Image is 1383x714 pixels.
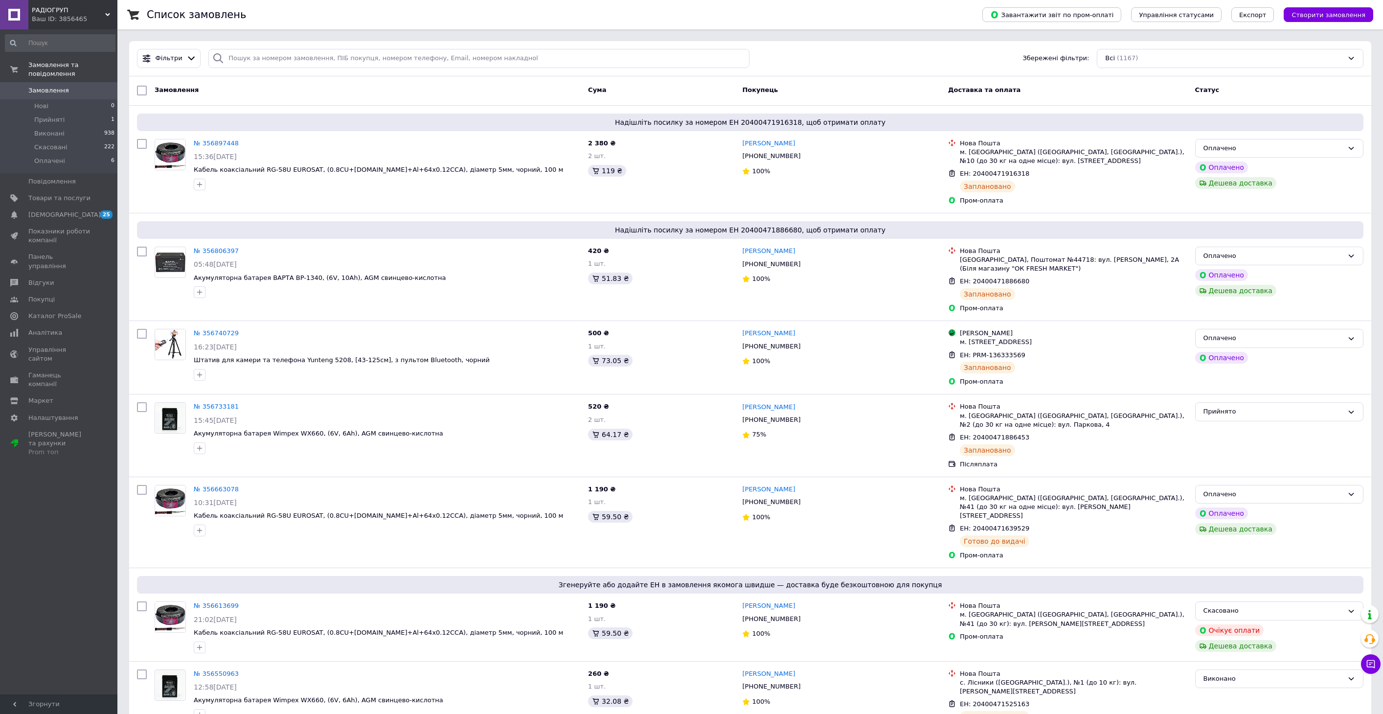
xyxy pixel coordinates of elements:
[960,434,1029,441] span: ЕН: 20400471886453
[1195,352,1248,364] div: Оплачено
[28,414,78,422] span: Налаштування
[28,61,117,78] span: Замовлення та повідомлення
[1203,143,1343,154] div: Оплачено
[155,247,186,278] a: Фото товару
[111,157,114,165] span: 6
[1239,11,1267,19] span: Експорт
[1139,11,1214,19] span: Управління статусами
[1203,606,1343,616] div: Скасовано
[28,448,91,457] div: Prom топ
[960,669,1187,678] div: Нова Пошта
[1203,251,1343,261] div: Оплачено
[588,695,633,707] div: 32.08 ₴
[111,115,114,124] span: 1
[742,669,795,679] a: [PERSON_NAME]
[1274,11,1373,18] a: Створити замовлення
[194,356,490,364] a: Штатив для камери та телефона Yunteng 5208, [43-125см], з пультом Bluetooth, чорний
[742,247,795,256] a: [PERSON_NAME]
[588,329,609,337] span: 500 ₴
[32,6,105,15] span: РАДІОГРУП
[1131,7,1222,22] button: Управління статусами
[588,511,633,523] div: 59.50 ₴
[194,512,563,519] a: Кабель коаксіальний RG-58U EUROSAT, (0.8СU+[DOMAIN_NAME]+Al+64х0.12CCA), діаметр 5мм, чорний, 100 м
[194,403,239,410] a: № 356733181
[1203,674,1343,684] div: Виконано
[752,513,770,521] span: 100%
[742,403,795,412] a: [PERSON_NAME]
[156,670,185,700] img: Фото товару
[155,86,199,93] span: Замовлення
[28,278,54,287] span: Відгуки
[588,416,606,423] span: 2 шт.
[588,429,633,440] div: 64.17 ₴
[155,602,185,632] img: Фото товару
[740,414,802,426] div: [PHONE_NUMBER]
[194,683,237,691] span: 12:58[DATE]
[1195,86,1220,93] span: Статус
[28,295,55,304] span: Покупці
[588,602,615,609] span: 1 190 ₴
[194,274,446,281] a: Акумуляторна батарея ВАРТА BP-1340, (6V, 10Ah), AGM свинцево-кислотна
[28,328,62,337] span: Аналітика
[194,602,239,609] a: № 356613699
[960,485,1187,494] div: Нова Пошта
[141,580,1360,590] span: Згенеруйте або додайте ЕН в замовлення якомога швидше — доставка буде безкоштовною для покупця
[194,166,563,173] a: Кабель коаксіальний RG-58U EUROSAT, (0.8СU+[DOMAIN_NAME]+Al+64х0.12CCA), діаметр 5мм, чорний, 100 м
[960,148,1187,165] div: м. [GEOGRAPHIC_DATA] ([GEOGRAPHIC_DATA], [GEOGRAPHIC_DATA].), №10 (до 30 кг на одне місце): вул. ...
[194,696,443,704] a: Акумуляторна батарея Wimpex WX660, (6V, 6Ah), AGM свинцево-кислотна
[34,143,68,152] span: Скасовані
[28,312,81,321] span: Каталог ProSale
[155,253,185,272] img: Фото товару
[960,329,1187,338] div: [PERSON_NAME]
[155,139,185,170] img: Фото товару
[588,273,633,284] div: 51.83 ₴
[1203,333,1343,344] div: Оплачено
[104,129,114,138] span: 938
[194,343,237,351] span: 16:23[DATE]
[28,210,101,219] span: [DEMOGRAPHIC_DATA]
[588,403,609,410] span: 520 ₴
[960,444,1015,456] div: Заплановано
[28,430,91,457] span: [PERSON_NAME] та рахунки
[1105,54,1115,63] span: Всі
[742,139,795,148] a: [PERSON_NAME]
[28,253,91,270] span: Панель управління
[588,498,606,506] span: 1 шт.
[588,165,626,177] div: 119 ₴
[960,277,1029,285] span: ЕН: 20400471886680
[742,601,795,611] a: [PERSON_NAME]
[742,86,778,93] span: Покупець
[155,329,185,360] img: Фото товару
[155,485,185,516] img: Фото товару
[194,499,237,507] span: 10:31[DATE]
[960,304,1187,313] div: Пром-оплата
[990,10,1113,19] span: Завантажити звіт по пром-оплаті
[156,54,182,63] span: Фільтри
[960,170,1029,177] span: ЕН: 20400471916318
[194,153,237,161] span: 15:36[DATE]
[1195,177,1276,189] div: Дешева доставка
[28,86,69,95] span: Замовлення
[960,338,1187,346] div: м. [STREET_ADDRESS]
[155,329,186,360] a: Фото товару
[100,210,113,219] span: 25
[28,345,91,363] span: Управління сайтом
[34,157,65,165] span: Оплачені
[194,616,237,623] span: 21:02[DATE]
[960,632,1187,641] div: Пром-оплата
[588,247,609,254] span: 420 ₴
[1195,269,1248,281] div: Оплачено
[960,139,1187,148] div: Нова Пошта
[111,102,114,111] span: 0
[588,86,606,93] span: Cума
[141,225,1360,235] span: Надішліть посилку за номером ЕН 20400471886680, щоб отримати оплату
[960,377,1187,386] div: Пром-оплата
[1195,507,1248,519] div: Оплачено
[28,396,53,405] span: Маркет
[588,343,606,350] span: 1 шт.
[32,15,117,23] div: Ваш ID: 3856465
[960,525,1029,532] span: ЕН: 20400471639529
